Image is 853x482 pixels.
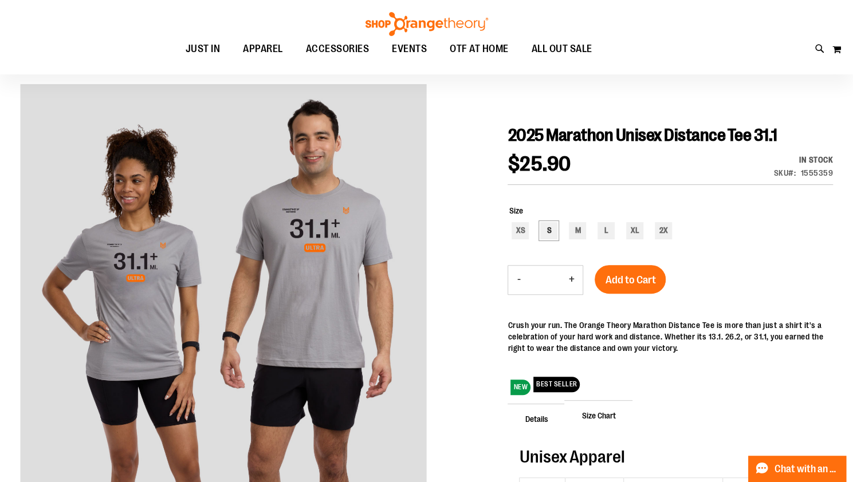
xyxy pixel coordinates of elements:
[605,274,655,286] span: Add to Cart
[509,206,522,215] span: Size
[532,36,592,62] span: ALL OUT SALE
[774,154,834,165] div: Availability
[533,377,580,392] span: BEST SELLER
[774,154,834,165] div: In stock
[540,222,557,239] div: S
[560,266,583,294] button: Increase product quantity
[529,266,560,294] input: Product quantity
[243,36,283,62] span: APPAREL
[508,266,529,294] button: Decrease product quantity
[626,222,643,239] div: XL
[569,222,586,239] div: M
[774,168,796,177] strong: SKU
[801,167,834,179] div: 1555359
[510,380,530,395] span: NEW
[748,456,847,482] button: Chat with an Expert
[186,36,221,62] span: JUST IN
[306,36,369,62] span: ACCESSORIES
[508,404,565,433] span: Details
[392,36,427,62] span: EVENTS
[595,265,666,294] button: Add to Cart
[564,400,632,430] span: Size Chart
[508,125,777,145] span: 2025 Marathon Unisex Distance Tee 31.1
[655,222,672,239] div: 2X
[450,36,509,62] span: OTF AT HOME
[519,448,821,466] h2: Unisex Apparel
[508,152,571,176] span: $25.90
[598,222,615,239] div: L
[775,464,839,475] span: Chat with an Expert
[512,222,529,239] div: XS
[364,12,490,36] img: Shop Orangetheory
[508,319,833,354] p: Crush your run. The Orange Theory Marathon Distance Tee is more than just a shirt it's a celebrat...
